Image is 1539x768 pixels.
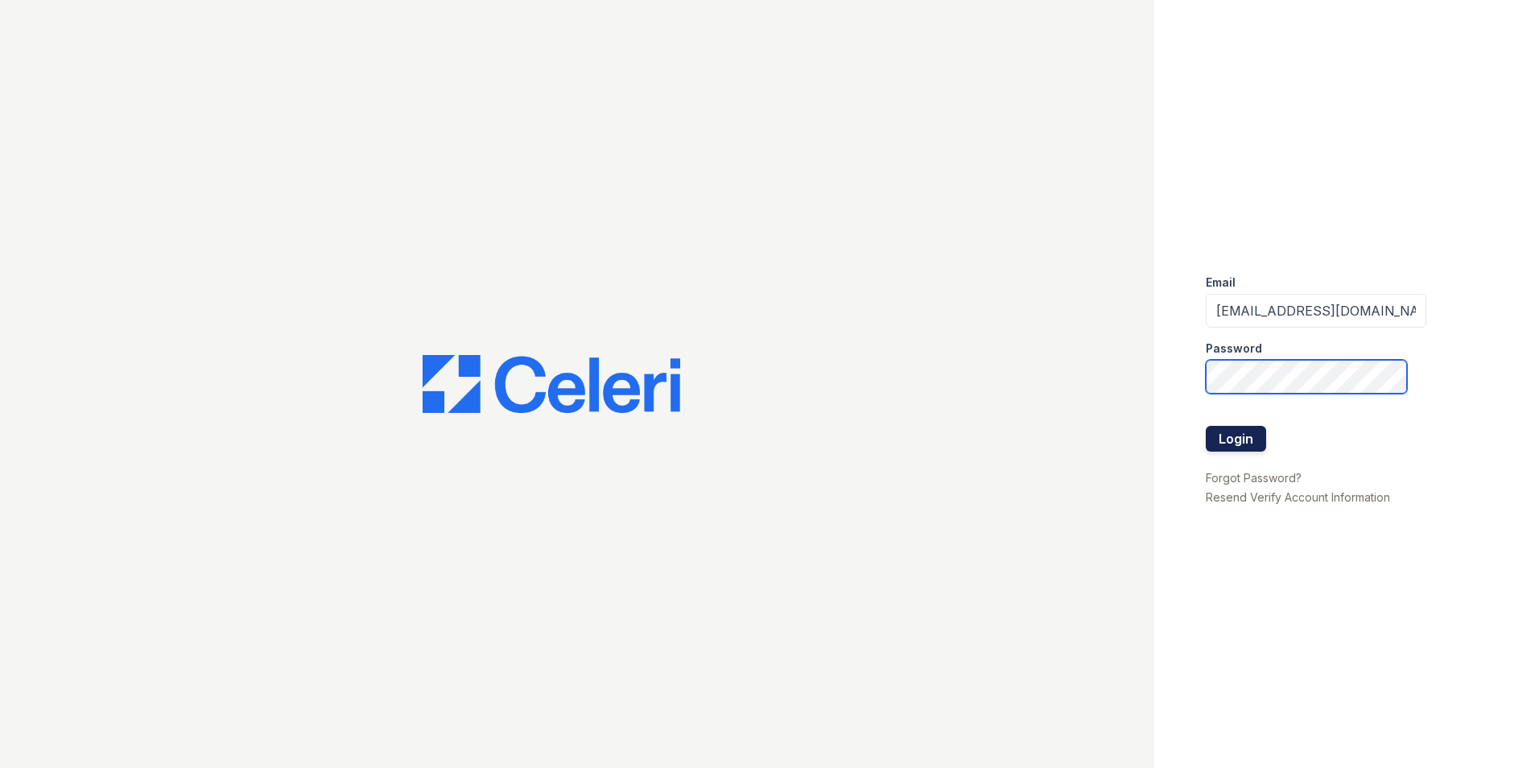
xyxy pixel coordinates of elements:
[1206,275,1236,291] label: Email
[1206,490,1390,504] a: Resend Verify Account Information
[1206,426,1266,452] button: Login
[423,355,680,413] img: CE_Logo_Blue-a8612792a0a2168367f1c8372b55b34899dd931a85d93a1a3d3e32e68fde9ad4.png
[1206,341,1262,357] label: Password
[1206,471,1302,485] a: Forgot Password?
